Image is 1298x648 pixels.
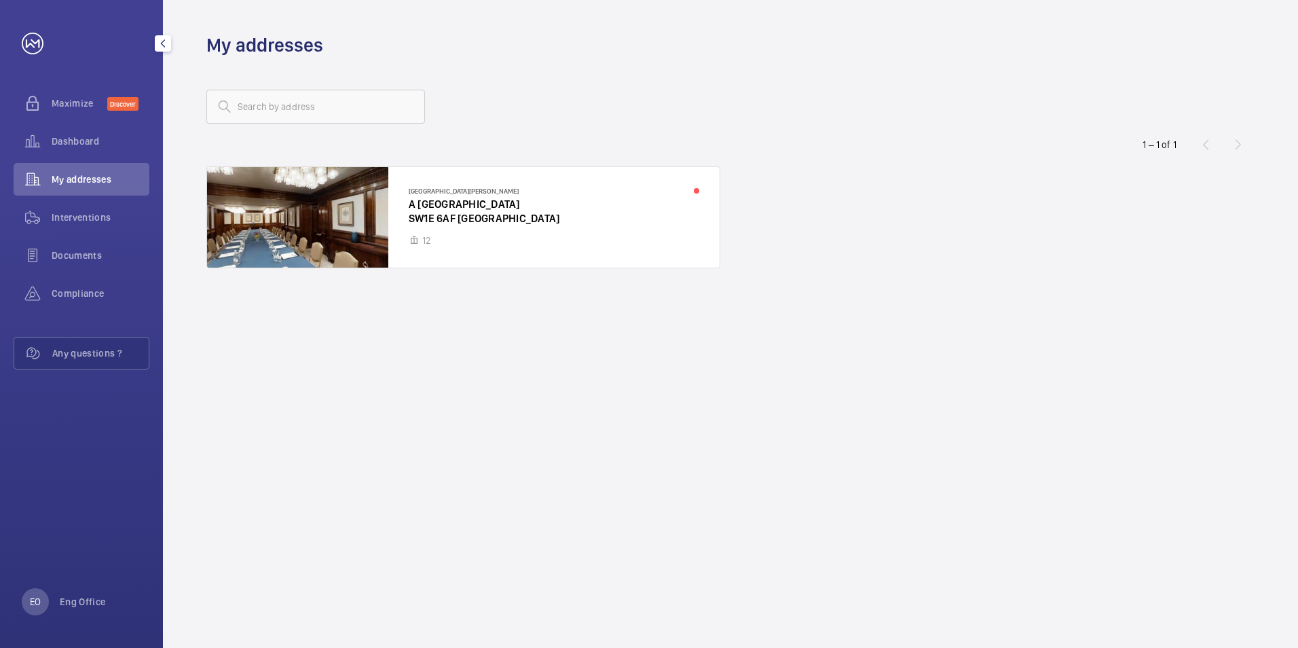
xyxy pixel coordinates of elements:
[107,97,138,111] span: Discover
[52,249,149,262] span: Documents
[52,173,149,186] span: My addresses
[60,595,106,609] p: Eng Office
[52,134,149,148] span: Dashboard
[52,96,107,110] span: Maximize
[52,287,149,300] span: Compliance
[52,211,149,224] span: Interventions
[1143,138,1176,151] div: 1 – 1 of 1
[30,595,41,609] p: EO
[206,90,425,124] input: Search by address
[52,346,149,360] span: Any questions ?
[206,33,323,58] h1: My addresses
